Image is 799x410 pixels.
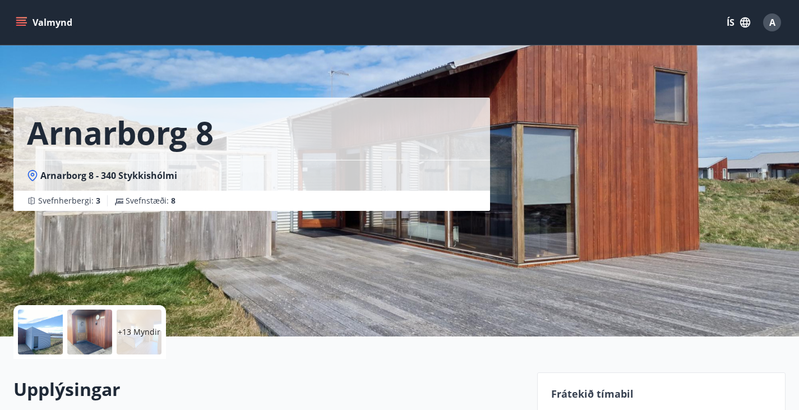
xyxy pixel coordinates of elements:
[38,195,100,206] span: Svefnherbergi :
[13,12,77,33] button: menu
[551,386,772,401] p: Frátekið tímabil
[27,111,214,154] h1: Arnarborg 8
[40,169,177,182] span: Arnarborg 8 - 340 Stykkishólmi
[126,195,175,206] span: Svefnstæði :
[118,326,160,338] p: +13 Myndir
[96,195,100,206] span: 3
[13,377,524,402] h2: Upplýsingar
[769,16,775,29] span: A
[721,12,756,33] button: ÍS
[171,195,175,206] span: 8
[759,9,786,36] button: A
